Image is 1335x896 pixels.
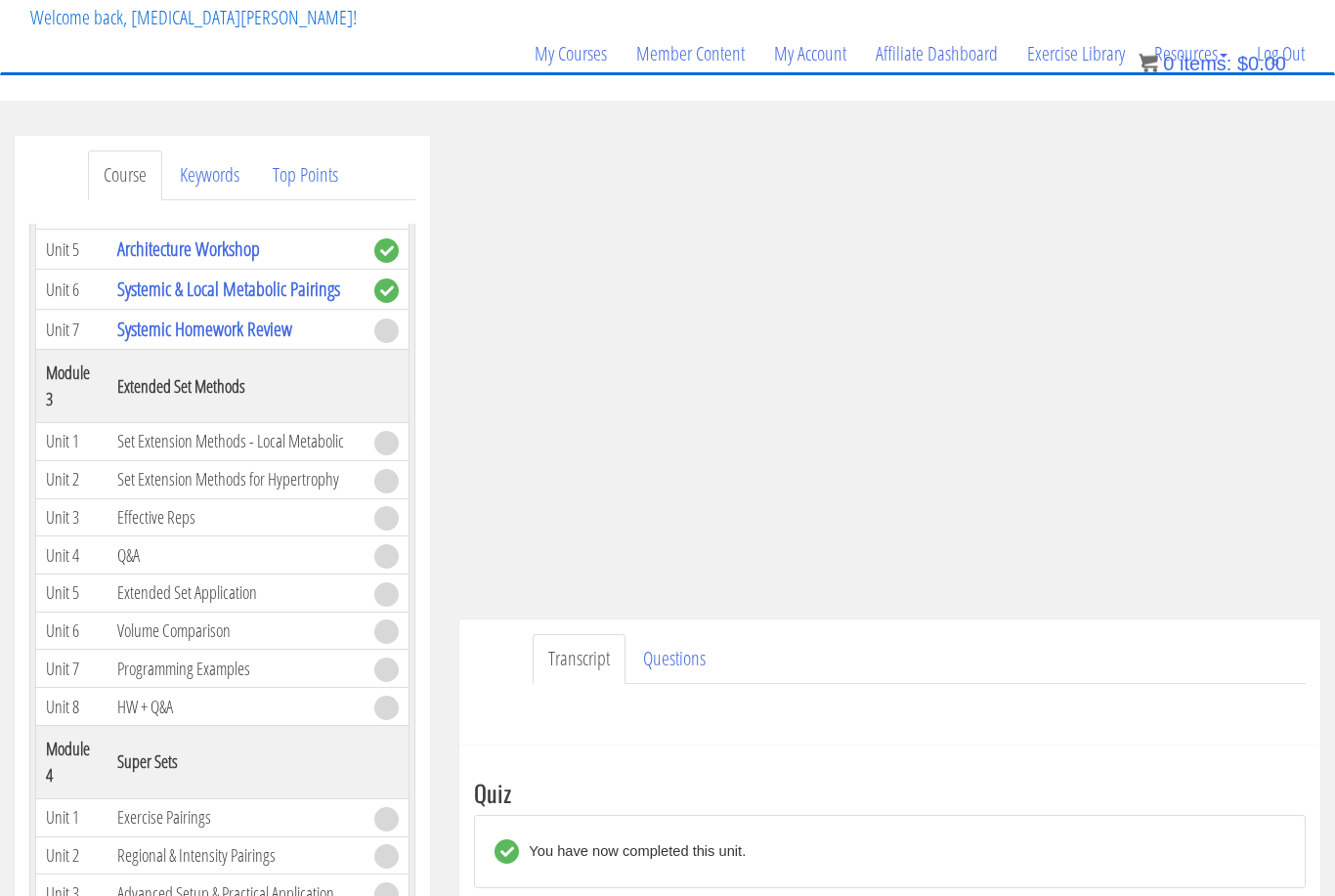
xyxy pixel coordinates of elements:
div: You have now completed this unit. [519,840,746,865]
td: Unit 7 [36,651,108,689]
td: Set Extension Methods - Local Metabolic [108,424,366,462]
th: Module 3 [36,351,108,424]
td: Unit 2 [36,461,108,499]
td: Q&A [108,537,366,576]
a: Exercise Library [1012,8,1140,102]
td: Volume Comparison [108,613,366,651]
td: Unit 6 [36,271,108,311]
a: Keywords [164,151,255,201]
td: Effective Reps [108,499,366,537]
a: Course [88,151,162,201]
td: Unit 5 [36,576,108,614]
span: complete [374,239,399,264]
td: Unit 4 [36,537,108,576]
th: Extended Set Methods [108,351,366,424]
a: Affiliate Dashboard [861,8,1012,102]
td: Unit 2 [36,837,108,875]
td: Set Extension Methods for Hypertrophy [108,461,366,499]
td: Unit 7 [36,311,108,351]
span: complete [374,279,399,304]
td: Extended Set Application [108,576,366,614]
span: 0 [1163,53,1174,74]
th: Super Sets [108,726,366,799]
td: HW + Q&A [108,689,366,727]
td: Unit 1 [36,424,108,462]
th: Module 4 [36,726,108,799]
td: Programming Examples [108,651,366,689]
a: 0 items: $0.00 [1139,53,1286,74]
span: items: [1180,53,1231,74]
td: Regional & Intensity Pairings [108,837,366,875]
a: Top Points [257,151,354,201]
a: Systemic & Local Metabolic Pairings [117,277,340,303]
img: icon11.png [1139,54,1158,73]
a: My Courses [520,8,622,102]
a: Log Out [1242,8,1319,102]
a: Architecture Workshop [117,236,260,263]
a: Member Content [622,8,759,102]
td: Unit 8 [36,689,108,727]
td: Unit 5 [36,231,108,271]
a: My Account [759,8,861,102]
h3: Quiz [474,781,1306,806]
a: Transcript [533,635,625,685]
a: Resources [1140,8,1242,102]
a: Questions [627,635,721,685]
td: Unit 6 [36,613,108,651]
td: Unit 3 [36,499,108,537]
td: Unit 1 [36,799,108,837]
span: $ [1237,53,1248,74]
a: Systemic Homework Review [117,317,292,343]
bdi: 0.00 [1237,53,1286,74]
td: Exercise Pairings [108,799,366,837]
